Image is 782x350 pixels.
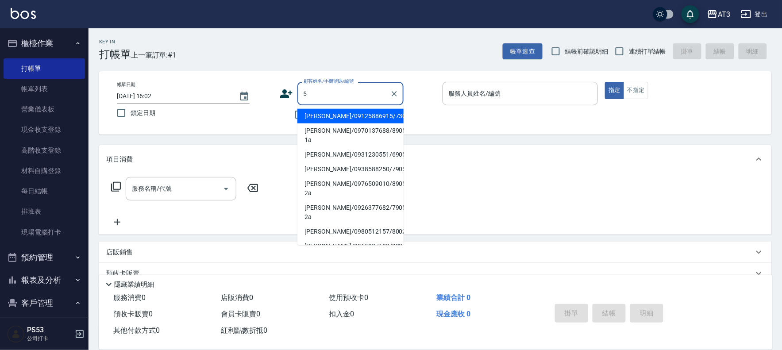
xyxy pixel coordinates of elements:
div: 預收卡販賣 [99,263,771,284]
div: 店販銷售 [99,242,771,263]
li: [PERSON_NAME]/0970137688/890506-1a [297,123,404,147]
li: [PERSON_NAME]/0931230551/690506a [297,147,404,162]
button: 報表及分析 [4,269,85,292]
a: 現場電腦打卡 [4,222,85,242]
li: [PERSON_NAME]/0926377682/790506-2a [297,200,404,224]
a: 材料自購登錄 [4,161,85,181]
label: 顧客姓名/手機號碼/編號 [304,78,354,85]
span: 店販消費 0 [221,293,254,302]
button: Open [219,182,233,196]
h5: PS53 [27,326,72,335]
a: 帳單列表 [4,79,85,99]
h2: Key In [99,39,131,45]
a: 每日結帳 [4,181,85,201]
div: 項目消費 [99,145,771,173]
button: 櫃檯作業 [4,32,85,55]
span: 會員卡販賣 0 [221,310,261,318]
li: [PERSON_NAME]/0980512157/800227 [297,224,404,239]
label: 帳單日期 [117,81,135,88]
span: 鎖定日期 [131,108,155,118]
button: save [682,5,699,23]
p: 隱藏業績明細 [114,280,154,289]
span: 結帳前確認明細 [565,47,609,56]
button: 預約管理 [4,246,85,269]
h3: 打帳單 [99,48,131,61]
a: 營業儀表板 [4,99,85,119]
button: Clear [388,88,401,100]
span: 扣入金 0 [329,310,354,318]
span: 上一筆訂單:#1 [131,50,177,61]
li: [PERSON_NAME]/0976509010/890506-2a [297,177,404,200]
li: [PERSON_NAME]/0938588250/790506a [297,162,404,177]
span: 連續打單結帳 [629,47,666,56]
span: 使用預收卡 0 [329,293,368,302]
input: YYYY/MM/DD hh:mm [117,89,230,104]
span: 現金應收 0 [437,310,471,318]
button: AT3 [704,5,734,23]
span: 服務消費 0 [113,293,146,302]
button: 指定 [605,82,624,99]
button: 不指定 [624,82,648,99]
p: 項目消費 [106,155,133,164]
a: 現金收支登錄 [4,119,85,140]
p: 公司打卡 [27,335,72,342]
li: [PERSON_NAME]/0965007609/900417 [297,239,404,254]
a: 高階收支登錄 [4,140,85,161]
button: 登出 [737,6,771,23]
a: 排班表 [4,201,85,222]
img: Logo [11,8,36,19]
span: 業績合計 0 [437,293,471,302]
div: AT3 [718,9,730,20]
a: 打帳單 [4,58,85,79]
span: 預收卡販賣 0 [113,310,153,318]
p: 店販銷售 [106,248,133,257]
button: 帳單速查 [503,43,543,60]
span: 其他付款方式 0 [113,326,160,335]
p: 預收卡販賣 [106,269,139,278]
img: Person [7,325,25,343]
span: 紅利點數折抵 0 [221,326,268,335]
li: [PERSON_NAME]/09125886915/730506a [297,109,404,123]
button: 客戶管理 [4,292,85,315]
button: Choose date, selected date is 2025-09-06 [234,86,255,107]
